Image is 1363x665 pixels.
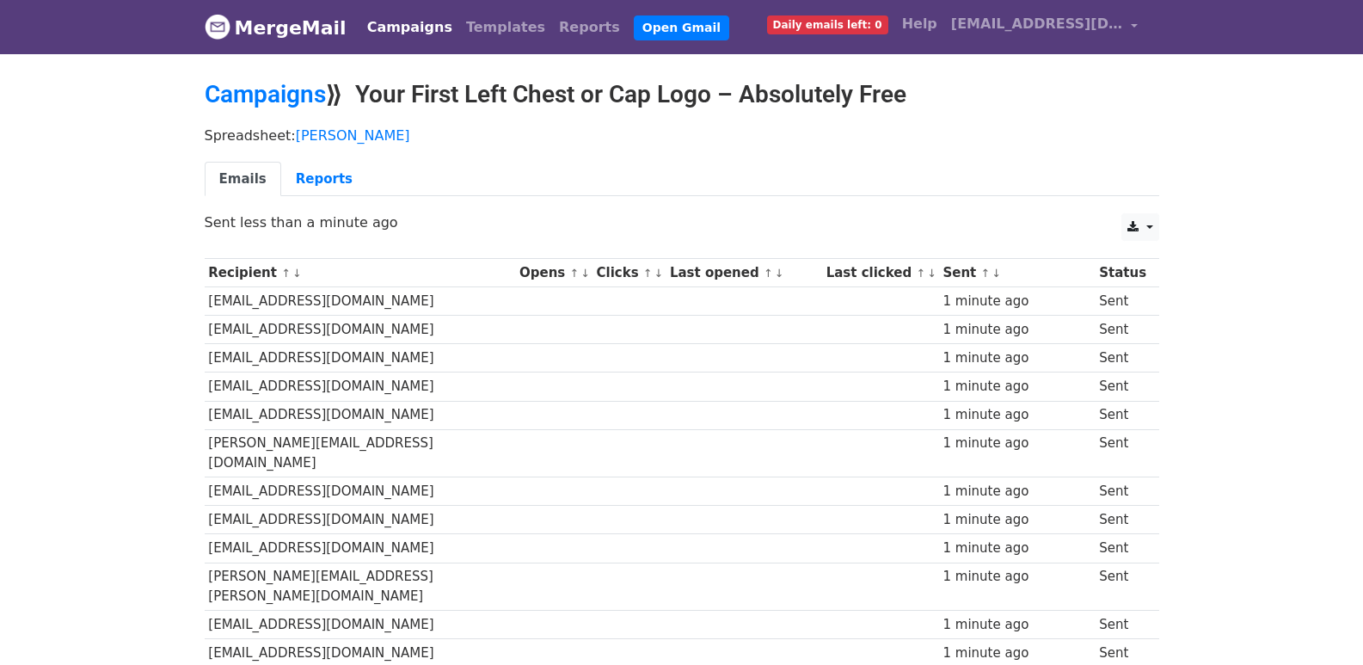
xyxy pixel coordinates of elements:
[1095,401,1150,429] td: Sent
[205,344,516,373] td: [EMAIL_ADDRESS][DOMAIN_NAME]
[281,267,291,280] a: ↑
[205,611,516,639] td: [EMAIL_ADDRESS][DOMAIN_NAME]
[1095,563,1150,611] td: Sent
[822,259,939,287] th: Last clicked
[205,80,326,108] a: Campaigns
[942,377,1090,397] div: 1 minute ago
[767,15,888,34] span: Daily emails left: 0
[666,259,822,287] th: Last opened
[654,267,664,280] a: ↓
[1095,429,1150,477] td: Sent
[916,267,925,280] a: ↑
[205,429,516,477] td: [PERSON_NAME][EMAIL_ADDRESS][DOMAIN_NAME]
[205,162,281,197] a: Emails
[205,126,1159,145] p: Spreadsheet:
[1095,506,1150,534] td: Sent
[205,287,516,316] td: [EMAIL_ADDRESS][DOMAIN_NAME]
[643,267,653,280] a: ↑
[942,434,1090,453] div: 1 minute ago
[459,10,552,45] a: Templates
[944,7,1145,47] a: [EMAIL_ADDRESS][DOMAIN_NAME]
[205,14,230,40] img: MergeMail logo
[634,15,729,40] a: Open Gmail
[1095,477,1150,506] td: Sent
[942,320,1090,340] div: 1 minute ago
[569,267,579,280] a: ↑
[942,567,1090,587] div: 1 minute ago
[205,373,516,401] td: [EMAIL_ADDRESS][DOMAIN_NAME]
[205,80,1159,109] h2: ⟫ Your First Left Chest or Cap Logo – Absolutely Free
[205,534,516,563] td: [EMAIL_ADDRESS][DOMAIN_NAME]
[760,7,895,41] a: Daily emails left: 0
[296,127,410,144] a: [PERSON_NAME]
[360,10,459,45] a: Campaigns
[942,615,1090,635] div: 1 minute ago
[942,292,1090,311] div: 1 minute ago
[927,267,936,280] a: ↓
[205,401,516,429] td: [EMAIL_ADDRESS][DOMAIN_NAME]
[1095,259,1150,287] th: Status
[1095,287,1150,316] td: Sent
[1095,316,1150,344] td: Sent
[942,539,1090,558] div: 1 minute ago
[951,14,1123,34] span: [EMAIL_ADDRESS][DOMAIN_NAME]
[205,316,516,344] td: [EMAIL_ADDRESS][DOMAIN_NAME]
[992,267,1001,280] a: ↓
[552,10,627,45] a: Reports
[292,267,302,280] a: ↓
[1095,534,1150,563] td: Sent
[775,267,784,280] a: ↓
[281,162,367,197] a: Reports
[1095,373,1150,401] td: Sent
[942,405,1090,425] div: 1 minute ago
[205,213,1159,231] p: Sent less than a minute ago
[942,643,1090,663] div: 1 minute ago
[205,259,516,287] th: Recipient
[942,510,1090,530] div: 1 minute ago
[1095,611,1150,639] td: Sent
[942,348,1090,368] div: 1 minute ago
[942,482,1090,502] div: 1 minute ago
[205,477,516,506] td: [EMAIL_ADDRESS][DOMAIN_NAME]
[205,563,516,611] td: [PERSON_NAME][EMAIL_ADDRESS][PERSON_NAME][DOMAIN_NAME]
[939,259,1096,287] th: Sent
[764,267,773,280] a: ↑
[515,259,592,287] th: Opens
[580,267,590,280] a: ↓
[895,7,944,41] a: Help
[1095,344,1150,373] td: Sent
[205,506,516,534] td: [EMAIL_ADDRESS][DOMAIN_NAME]
[981,267,991,280] a: ↑
[205,9,347,46] a: MergeMail
[592,259,666,287] th: Clicks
